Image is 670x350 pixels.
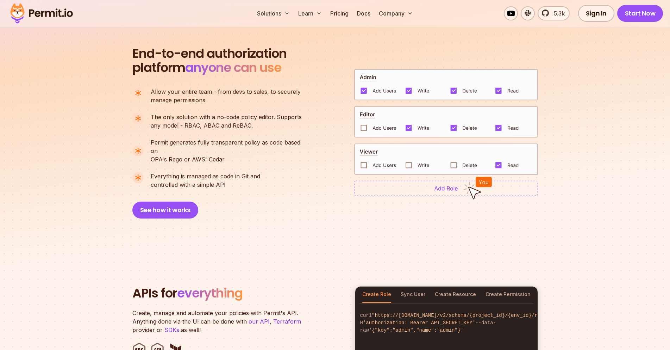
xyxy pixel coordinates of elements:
[151,113,302,121] span: The only solution with a no-code policy editor. Supports
[151,87,301,104] p: manage permissions
[151,172,260,180] span: Everything is managed as code in Git and
[254,6,293,20] button: Solutions
[435,287,476,303] button: Create Resource
[376,6,416,20] button: Company
[132,47,287,61] span: End-to-end authorization
[151,138,308,155] span: Permit generates fully transparent policy as code based on
[372,313,552,318] span: "https://[DOMAIN_NAME]/v2/schema/{project_id}/{env_id}/roles"
[132,286,346,300] h2: APIs for
[538,6,570,20] a: 5.3k
[362,287,391,303] button: Create Role
[355,306,538,340] code: curl -H --data-raw
[363,320,475,326] span: 'authorization: Bearer API_SECRET_KEY'
[550,9,565,18] span: 5.3k
[177,284,243,302] span: everything
[354,6,373,20] a: Docs
[295,6,325,20] button: Learn
[578,5,614,22] a: Sign In
[132,47,287,75] h2: platform
[401,287,425,303] button: Sync User
[151,87,301,96] span: Allow your entire team - from devs to sales, to securely
[249,318,270,325] a: our API
[369,327,464,333] span: '{"key":"admin","name":"admin"}'
[164,326,179,333] a: SDKs
[486,287,531,303] button: Create Permission
[617,5,663,22] a: Start Now
[185,59,281,76] span: anyone can use
[7,1,76,25] img: Permit logo
[151,172,260,189] p: controlled with a simple API
[273,318,301,325] a: Terraform
[132,202,198,219] button: See how it works
[151,138,308,164] p: OPA's Rego or AWS' Cedar
[327,6,351,20] a: Pricing
[151,113,302,130] p: any model - RBAC, ABAC and ReBAC.
[132,309,308,334] p: Create, manage and automate your policies with Permit's API. Anything done via the UI can be done...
